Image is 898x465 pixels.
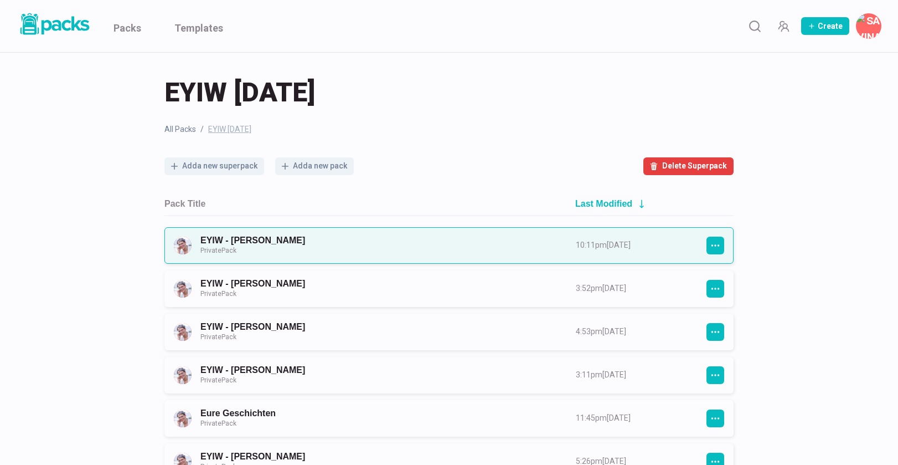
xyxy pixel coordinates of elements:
button: Delete Superpack [643,157,734,175]
nav: breadcrumb [164,124,734,135]
h2: Pack Title [164,198,205,209]
button: Manage Team Invites [772,15,794,37]
button: Adda new superpack [164,157,264,175]
a: All Packs [164,124,196,135]
button: Adda new pack [275,157,354,175]
button: Create Pack [801,17,849,35]
span: / [200,124,204,135]
span: EYIW [DATE] [164,75,315,110]
h2: Last Modified [575,198,632,209]
img: Packs logo [17,11,91,37]
button: Search [744,15,766,37]
span: EYIW [DATE] [208,124,251,135]
a: Packs logo [17,11,91,41]
button: Savina Tilmann [856,13,881,39]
